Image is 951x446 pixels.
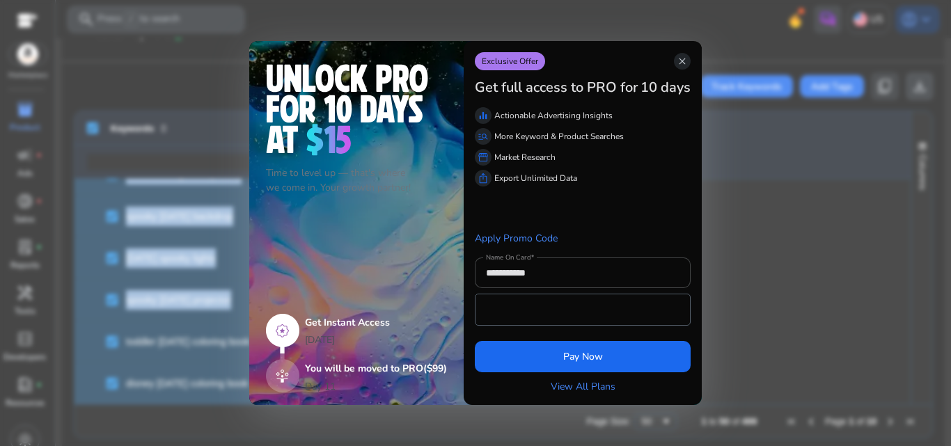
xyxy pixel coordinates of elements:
[305,333,447,347] p: [DATE]
[677,56,688,67] span: close
[478,110,489,121] span: equalizer
[494,172,577,184] p: Export Unlimited Data
[305,379,336,394] p: Day 11
[551,379,615,394] a: View All Plans
[482,296,683,324] iframe: Secure payment input frame
[266,166,447,195] p: Time to level up — that's where we come in. Your growth partner!
[494,130,624,143] p: More Keyword & Product Searches
[494,151,556,164] p: Market Research
[475,79,638,96] h3: Get full access to PRO for
[475,341,691,372] button: Pay Now
[486,253,530,262] mat-label: Name On Card
[494,109,613,122] p: Actionable Advertising Insights
[475,232,558,245] a: Apply Promo Code
[478,173,489,184] span: ios_share
[640,79,691,96] h3: 10 days
[478,152,489,163] span: storefront
[478,131,489,142] span: manage_search
[475,52,545,70] p: Exclusive Offer
[305,317,447,329] h5: Get Instant Access
[563,349,603,364] span: Pay Now
[305,363,447,375] h5: You will be moved to PRO
[423,362,447,375] span: ($99)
